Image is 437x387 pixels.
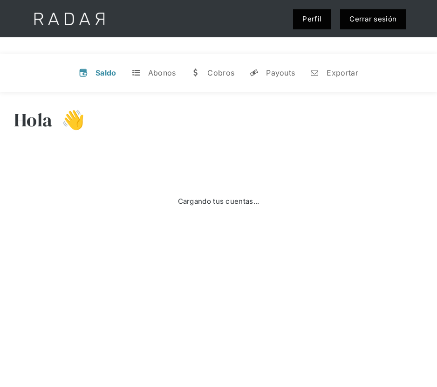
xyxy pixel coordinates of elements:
[327,68,358,77] div: Exportar
[79,68,88,77] div: v
[266,68,295,77] div: Payouts
[178,196,259,207] div: Cargando tus cuentas...
[207,68,234,77] div: Cobros
[340,9,406,29] a: Cerrar sesión
[249,68,259,77] div: y
[148,68,176,77] div: Abonos
[96,68,116,77] div: Saldo
[14,108,52,131] h3: Hola
[191,68,200,77] div: w
[131,68,141,77] div: t
[52,108,85,131] h3: 👋
[293,9,331,29] a: Perfil
[310,68,319,77] div: n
